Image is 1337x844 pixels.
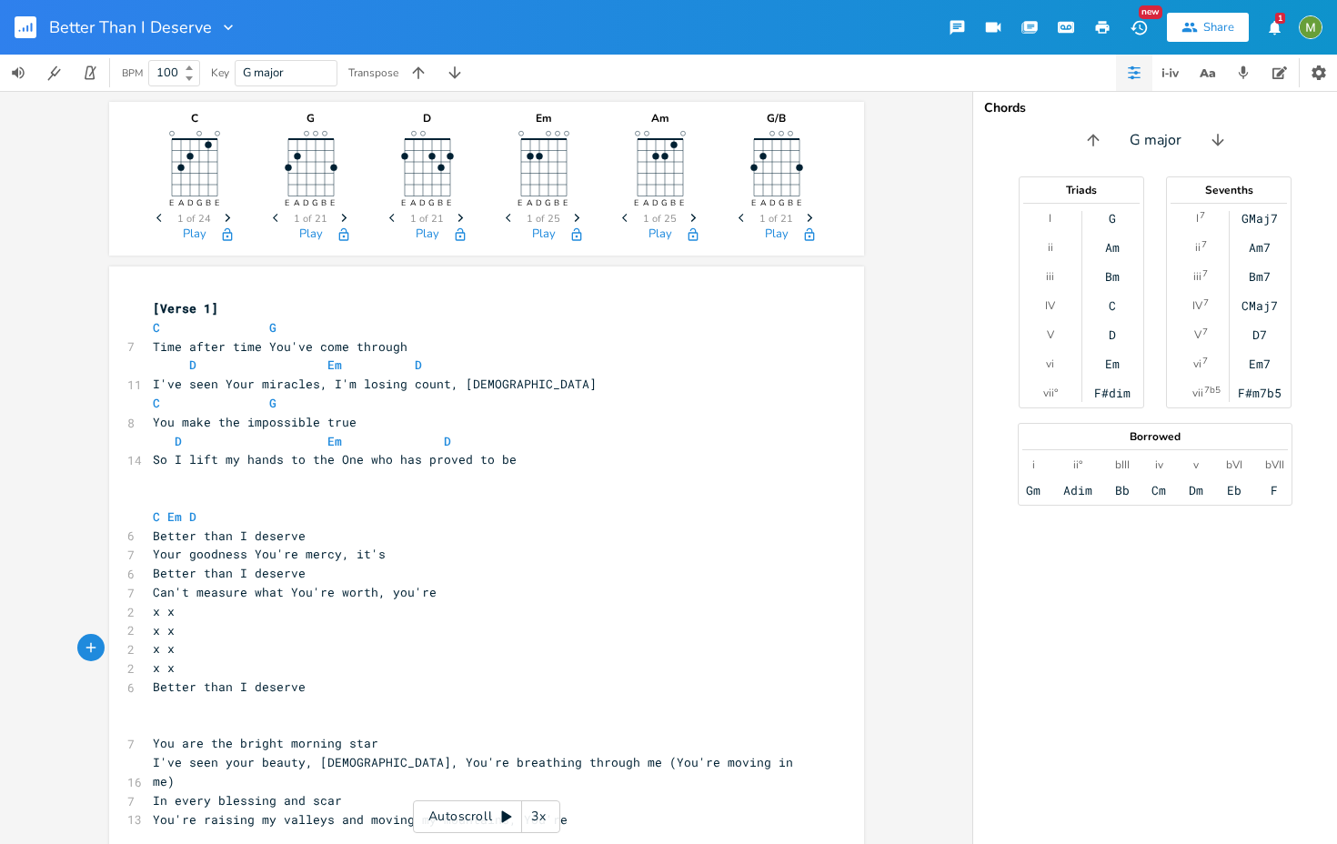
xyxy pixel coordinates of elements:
[447,197,451,208] text: E
[1043,386,1058,400] div: vii°
[498,113,589,124] div: Em
[563,197,568,208] text: E
[1139,5,1162,19] div: New
[750,197,755,208] text: E
[1299,15,1322,39] img: Mik Sivak
[401,197,406,208] text: E
[1275,13,1285,24] div: 1
[153,527,306,544] span: Better than I deserve
[444,433,451,449] span: D
[759,197,766,208] text: A
[984,102,1326,115] div: Chords
[1026,483,1040,497] div: Gm
[652,197,658,208] text: D
[796,197,800,208] text: E
[382,113,473,124] div: D
[196,197,202,208] text: G
[1202,354,1208,368] sup: 7
[1105,240,1120,255] div: Am
[522,800,555,833] div: 3x
[1048,240,1053,255] div: ii
[348,67,398,78] div: Transpose
[1046,357,1054,371] div: vi
[153,395,160,411] span: C
[1032,457,1035,472] div: i
[1167,185,1291,196] div: Sevenths
[330,197,335,208] text: E
[1109,327,1116,342] div: D
[168,197,173,208] text: E
[1151,483,1166,497] div: Cm
[416,227,439,243] button: Play
[153,735,378,751] span: You are the bright morning star
[1115,457,1130,472] div: bIII
[437,197,443,208] text: B
[410,214,444,224] span: 1 of 21
[1109,211,1116,226] div: G
[149,113,240,124] div: C
[1193,269,1201,284] div: iii
[1130,130,1181,151] span: G major
[269,319,276,336] span: G
[1271,483,1278,497] div: F
[1045,298,1055,313] div: IV
[1105,269,1120,284] div: Bm
[1167,13,1249,42] button: Share
[1249,269,1271,284] div: Bm7
[177,197,184,208] text: A
[1020,185,1143,196] div: Triads
[153,319,160,336] span: C
[419,197,426,208] text: D
[615,113,706,124] div: Am
[294,197,300,208] text: A
[1241,211,1278,226] div: GMaj7
[153,811,568,828] span: You're raising my valleys and moving my mountains, You're
[1047,327,1054,342] div: V
[759,214,793,224] span: 1 of 21
[327,357,342,373] span: Em
[1238,386,1282,400] div: F#m7b5
[153,451,517,467] span: So I lift my hands to the One who has proved to be
[1200,208,1205,223] sup: 7
[183,227,206,243] button: Play
[410,197,417,208] text: A
[153,678,306,695] span: Better than I deserve
[153,754,800,789] span: I've seen your beauty, [DEMOGRAPHIC_DATA], You're breathing through me (You're moving in me)
[1203,19,1234,35] div: Share
[1115,483,1130,497] div: Bb
[153,792,342,809] span: In every blessing and scar
[413,800,560,833] div: Autoscroll
[153,376,597,392] span: I've seen Your miracles, I'm losing count, [DEMOGRAPHIC_DATA]
[648,227,672,243] button: Play
[1256,11,1292,44] button: 1
[327,433,342,449] span: Em
[294,214,327,224] span: 1 of 21
[153,622,175,638] span: x x
[634,197,638,208] text: E
[769,197,775,208] text: D
[415,357,422,373] span: D
[1201,237,1207,252] sup: 7
[518,197,522,208] text: E
[1019,431,1292,442] div: Borrowed
[731,113,822,124] div: G/B
[1204,383,1221,397] sup: 7b5
[1105,357,1120,371] div: Em
[1049,211,1051,226] div: I
[787,197,792,208] text: B
[532,227,556,243] button: Play
[153,508,160,525] span: C
[189,357,196,373] span: D
[153,603,175,619] span: x x
[1189,483,1203,497] div: Dm
[186,197,193,208] text: D
[1202,325,1208,339] sup: 7
[189,508,196,525] span: D
[1227,483,1241,497] div: Eb
[1203,296,1209,310] sup: 7
[1193,457,1199,472] div: v
[266,113,357,124] div: G
[205,197,210,208] text: B
[153,565,306,581] span: Better than I deserve
[299,227,323,243] button: Play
